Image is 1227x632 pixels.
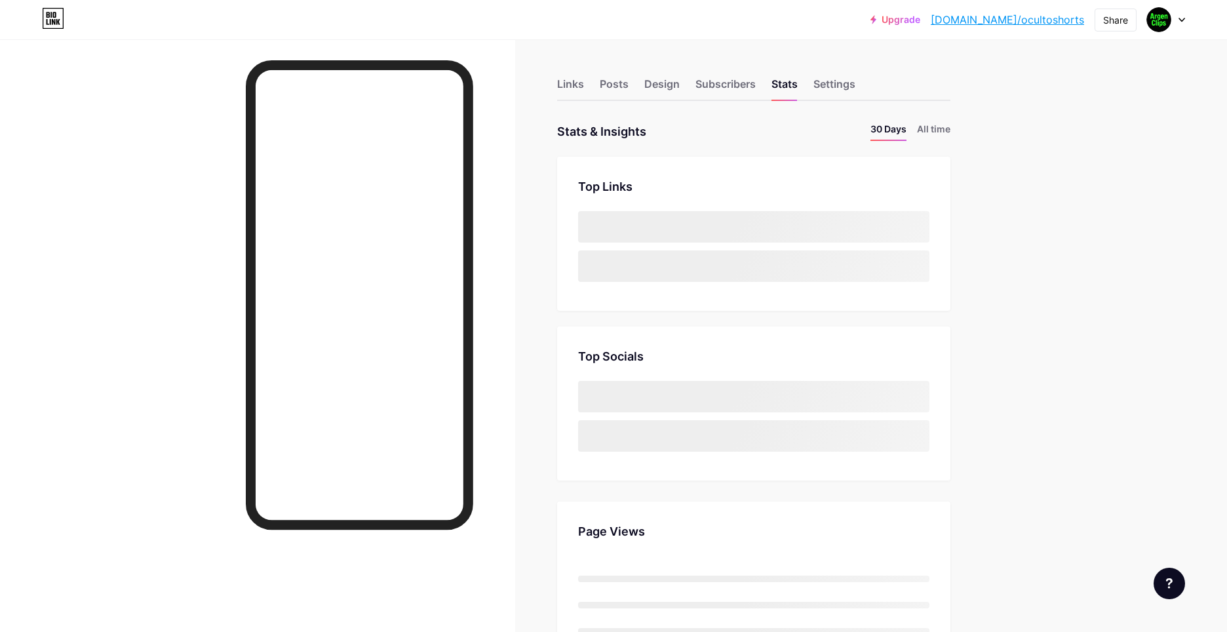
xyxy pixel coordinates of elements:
div: Top Links [578,178,929,195]
div: Stats [771,76,798,100]
a: Upgrade [870,14,920,25]
li: 30 Days [870,122,906,141]
div: Top Socials [578,347,929,365]
div: Design [644,76,680,100]
div: Stats & Insights [557,122,646,141]
div: Subscribers [695,76,756,100]
div: Page Views [578,523,929,540]
div: Share [1103,13,1128,27]
div: Posts [600,76,629,100]
img: ocultoshorts [1146,7,1171,32]
div: Settings [813,76,855,100]
div: Links [557,76,584,100]
a: [DOMAIN_NAME]/ocultoshorts [931,12,1084,28]
li: All time [917,122,950,141]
